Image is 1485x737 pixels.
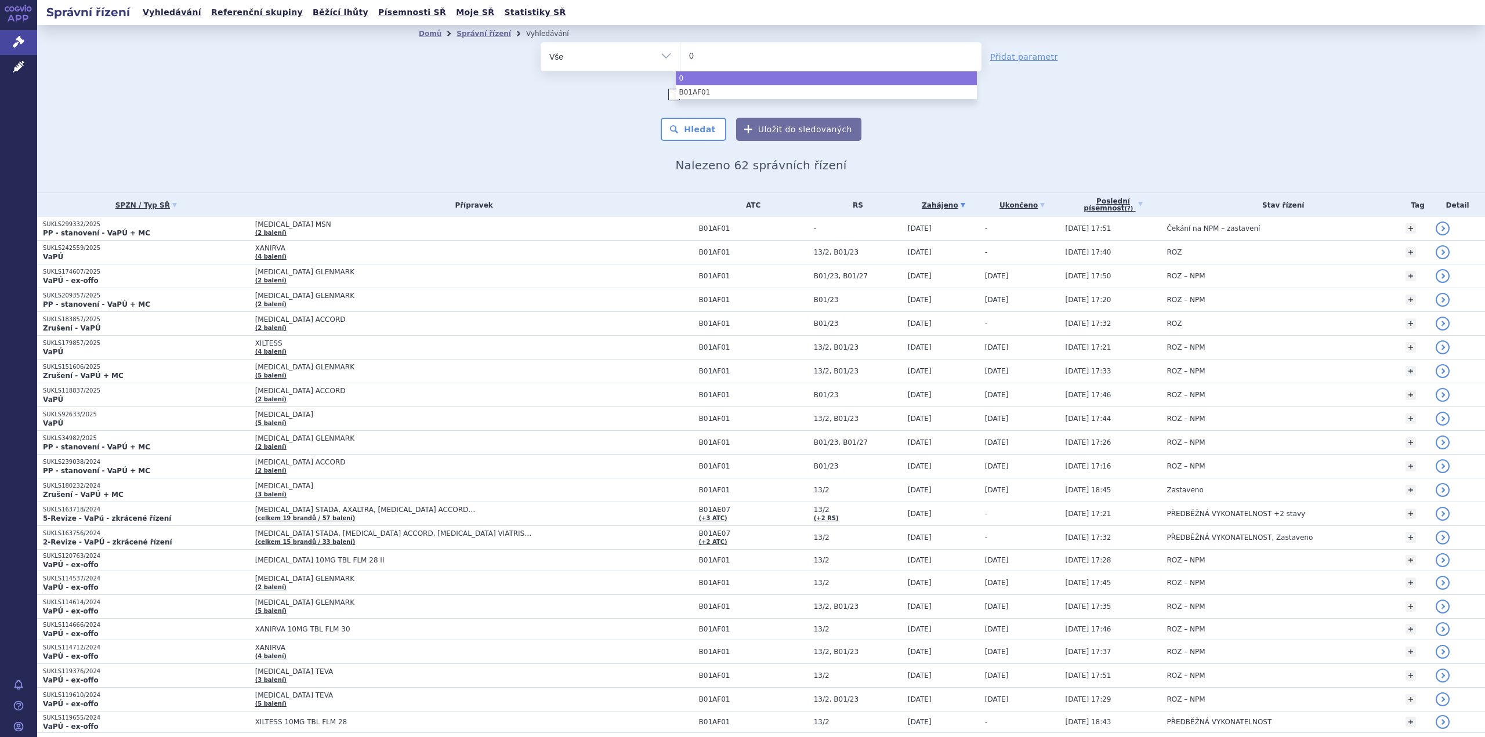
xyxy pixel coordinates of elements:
[1406,318,1416,329] a: +
[1065,625,1111,633] span: [DATE] 17:46
[908,579,932,587] span: [DATE]
[309,5,372,20] a: Běžící lhůty
[43,723,99,731] strong: VaPÚ - ex-offo
[699,343,808,351] span: B01AF01
[1406,390,1416,400] a: +
[699,648,808,656] span: B01AF01
[676,71,977,85] li: 0
[908,556,932,564] span: [DATE]
[255,584,287,590] a: (2 balení)
[1065,462,1111,470] span: [DATE] 17:16
[699,272,808,280] span: B01AF01
[255,515,356,521] a: (celkem 19 brandů / 57 balení)
[43,419,63,427] strong: VaPÚ
[908,602,932,611] span: [DATE]
[255,653,287,659] a: (4 balení)
[985,462,1009,470] span: [DATE]
[985,671,1009,680] span: [DATE]
[1167,648,1205,656] span: ROZ – NPM
[985,602,1009,611] span: [DATE]
[255,292,545,300] span: [MEDICAL_DATA] GLENMARK
[1436,553,1450,567] a: detail
[1406,555,1416,565] a: +
[255,718,545,726] span: XILTESS 10MG TBL FLM 28
[1161,193,1400,217] th: Stav řízení
[1167,510,1305,518] span: PŘEDBĚŽNÁ VYKONATELNOST +2 stavy
[985,415,1009,423] span: [DATE]
[255,691,545,699] span: [MEDICAL_DATA] TEVA
[814,671,902,680] span: 13/2
[985,648,1009,656] span: [DATE]
[814,506,902,514] span: 13/2
[43,300,150,308] strong: PP - stanovení - VaPÚ + MC
[1065,272,1111,280] span: [DATE] 17:50
[43,411,249,419] p: SUKLS92633/2025
[1436,483,1450,497] a: detail
[985,248,987,256] span: -
[1406,624,1416,634] a: +
[908,343,932,351] span: [DATE]
[1065,391,1111,399] span: [DATE] 17:46
[255,301,287,307] a: (2 balení)
[814,320,902,328] span: B01/23
[1167,602,1205,611] span: ROZ – NPM
[699,602,808,611] span: B01AF01
[814,272,902,280] span: B01/23, B01/27
[1406,532,1416,543] a: +
[43,676,99,684] strong: VaPÚ - ex-offo
[1436,459,1450,473] a: detail
[1436,531,1450,544] a: detail
[908,391,932,399] span: [DATE]
[814,462,902,470] span: B01/23
[43,575,249,583] p: SUKLS114537/2024
[1167,462,1205,470] span: ROZ – NPM
[43,244,249,252] p: SUKLS242559/2025
[814,248,902,256] span: 13/2, B01/23
[1167,343,1205,351] span: ROZ – NPM
[985,391,1009,399] span: [DATE]
[255,529,545,538] span: [MEDICAL_DATA] STADA, [MEDICAL_DATA] ACCORD, [MEDICAL_DATA] VIATRIS…
[43,700,99,708] strong: VaPÚ - ex-offo
[908,197,979,213] a: Zahájeno
[1065,671,1111,680] span: [DATE] 17:51
[1167,671,1205,680] span: ROZ – NPM
[661,118,726,141] button: Hledat
[43,434,249,442] p: SUKLS34982/2025
[1065,438,1111,446] span: [DATE] 17:26
[1167,367,1205,375] span: ROZ – NPM
[43,482,249,490] p: SUKLS180232/2024
[1065,296,1111,304] span: [DATE] 17:20
[814,648,902,656] span: 13/2, B01/23
[1406,601,1416,612] a: +
[908,367,932,375] span: [DATE]
[1167,272,1205,280] span: ROZ – NPM
[1167,320,1182,328] span: ROZ
[1065,224,1111,233] span: [DATE] 17:51
[43,691,249,699] p: SUKLS119610/2024
[139,5,205,20] a: Vyhledávání
[1167,695,1205,703] span: ROZ – NPM
[1436,293,1450,307] a: detail
[1065,718,1111,726] span: [DATE] 18:43
[43,652,99,660] strong: VaPÚ - ex-offo
[908,438,932,446] span: [DATE]
[1406,366,1416,376] a: +
[375,5,450,20] a: Písemnosti SŘ
[908,718,932,726] span: [DATE]
[255,411,545,419] span: [MEDICAL_DATA]
[814,391,902,399] span: B01/23
[1167,248,1182,256] span: ROZ
[814,556,902,564] span: 13/2
[43,339,249,347] p: SUKLS179857/2025
[255,244,545,252] span: XANIRVA
[814,695,902,703] span: 13/2, B01/23
[255,434,545,442] span: [MEDICAL_DATA] GLENMARK
[985,438,1009,446] span: [DATE]
[908,296,932,304] span: [DATE]
[675,158,846,172] span: Nalezeno 62 správních řízení
[255,339,545,347] span: XILTESS
[985,533,987,542] span: -
[814,224,902,233] span: -
[1406,271,1416,281] a: +
[255,348,287,355] a: (4 balení)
